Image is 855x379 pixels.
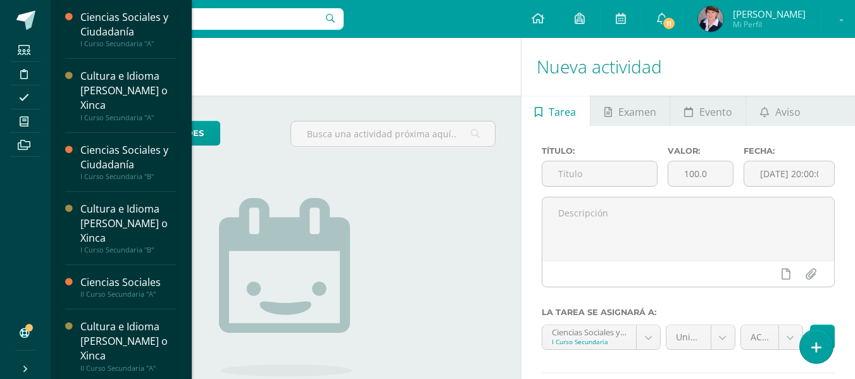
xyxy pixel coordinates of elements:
[80,143,177,181] a: Ciencias Sociales y CiudadaníaI Curso Secundaria "B"
[618,97,656,127] span: Examen
[746,96,814,126] a: Aviso
[291,121,494,146] input: Busca una actividad próxima aquí...
[542,161,658,186] input: Título
[80,10,177,39] div: Ciencias Sociales y Ciudadanía
[80,172,177,181] div: I Curso Secundaria "B"
[80,320,177,372] a: Cultura e Idioma [PERSON_NAME] o XincaII Curso Secundaria "A"
[542,325,660,349] a: Ciencias Sociales y [GEOGRAPHIC_DATA] 'A'I Curso Secundaria
[80,113,177,122] div: I Curso Secundaria "A"
[698,6,723,32] img: 49c126ab159c54e96e3d95a6f1df8590.png
[744,161,834,186] input: Fecha de entrega
[670,96,746,126] a: Evento
[590,96,670,126] a: Examen
[80,143,177,172] div: Ciencias Sociales y Ciudadanía
[80,39,177,48] div: I Curso Secundaria "A"
[668,146,733,156] label: Valor:
[552,325,627,337] div: Ciencias Sociales y [GEOGRAPHIC_DATA] 'A'
[744,146,835,156] label: Fecha:
[80,69,177,113] div: Cultura e Idioma [PERSON_NAME] o Xinca
[80,10,177,48] a: Ciencias Sociales y CiudadaníaI Curso Secundaria "A"
[552,337,627,346] div: I Curso Secundaria
[80,290,177,299] div: II Curso Secundaria "A"
[751,325,769,349] span: ACTIVIDADES Y TAREAS (35.0%)
[741,325,802,349] a: ACTIVIDADES Y TAREAS (35.0%)
[80,245,177,254] div: I Curso Secundaria "B"
[699,97,732,127] span: Evento
[676,325,701,349] span: Unidad 4
[66,38,506,96] h1: Actividades
[80,202,177,254] a: Cultura e Idioma [PERSON_NAME] o XincaI Curso Secundaria "B"
[219,198,352,376] img: no_activities.png
[542,146,658,156] label: Título:
[80,364,177,373] div: II Curso Secundaria "A"
[80,202,177,245] div: Cultura e Idioma [PERSON_NAME] o Xinca
[80,69,177,121] a: Cultura e Idioma [PERSON_NAME] o XincaI Curso Secundaria "A"
[549,97,576,127] span: Tarea
[80,275,177,290] div: Ciencias Sociales
[668,161,733,186] input: Puntos máximos
[537,38,840,96] h1: Nueva actividad
[733,8,806,20] span: [PERSON_NAME]
[521,96,590,126] a: Tarea
[80,320,177,363] div: Cultura e Idioma [PERSON_NAME] o Xinca
[80,275,177,299] a: Ciencias SocialesII Curso Secundaria "A"
[733,19,806,30] span: Mi Perfil
[59,8,344,30] input: Busca un usuario...
[542,308,835,317] label: La tarea se asignará a:
[666,325,735,349] a: Unidad 4
[662,16,676,30] span: 11
[775,97,801,127] span: Aviso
